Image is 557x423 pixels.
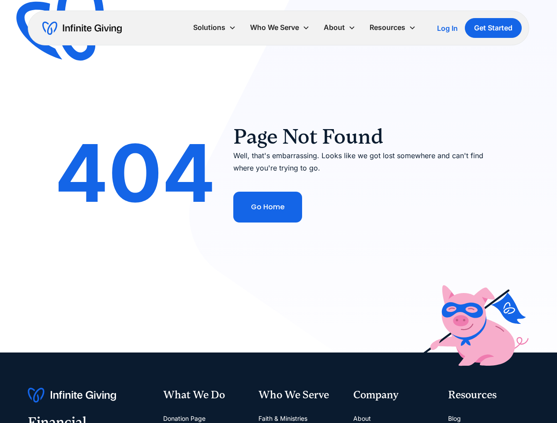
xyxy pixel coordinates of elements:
[233,150,503,174] p: Well, that's embarrassing. Looks like we got lost somewhere and can't find where you're trying to...
[258,388,339,403] div: Who We Serve
[437,23,458,33] a: Log In
[363,18,423,37] div: Resources
[233,123,503,150] h2: Page Not Found
[324,22,345,33] div: About
[55,134,216,213] div: 404
[233,192,302,223] a: Go Home
[42,21,122,35] a: home
[163,388,244,403] div: What We Do
[193,22,225,33] div: Solutions
[448,388,529,403] div: Resources
[370,22,405,33] div: Resources
[243,18,317,37] div: Who We Serve
[317,18,363,37] div: About
[437,25,458,32] div: Log In
[186,18,243,37] div: Solutions
[465,18,522,38] a: Get Started
[250,22,299,33] div: Who We Serve
[353,388,434,403] div: Company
